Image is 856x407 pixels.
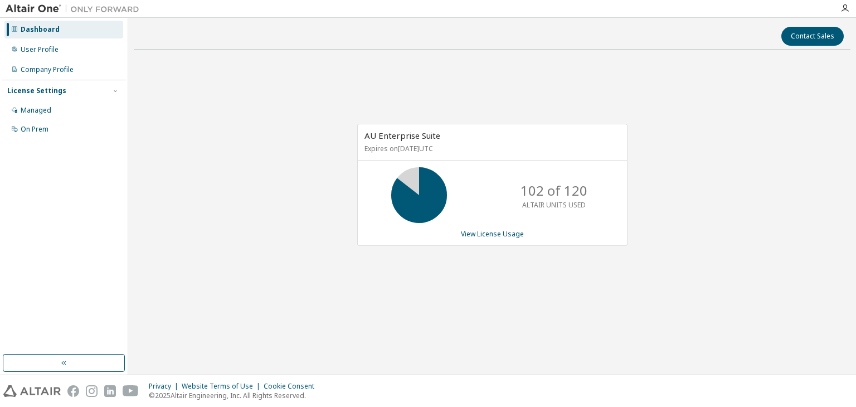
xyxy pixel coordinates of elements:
div: Dashboard [21,25,60,34]
div: Managed [21,106,51,115]
p: Expires on [DATE] UTC [364,144,617,153]
img: instagram.svg [86,385,98,397]
img: altair_logo.svg [3,385,61,397]
img: linkedin.svg [104,385,116,397]
div: Privacy [149,382,182,391]
div: Company Profile [21,65,74,74]
div: Website Terms of Use [182,382,264,391]
img: Altair One [6,3,145,14]
img: facebook.svg [67,385,79,397]
div: User Profile [21,45,59,54]
p: 102 of 120 [521,181,587,200]
p: ALTAIR UNITS USED [522,200,586,210]
a: View License Usage [461,229,524,239]
div: On Prem [21,125,48,134]
p: © 2025 Altair Engineering, Inc. All Rights Reserved. [149,391,321,400]
span: AU Enterprise Suite [364,130,440,141]
button: Contact Sales [781,27,844,46]
div: License Settings [7,86,66,95]
img: youtube.svg [123,385,139,397]
div: Cookie Consent [264,382,321,391]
